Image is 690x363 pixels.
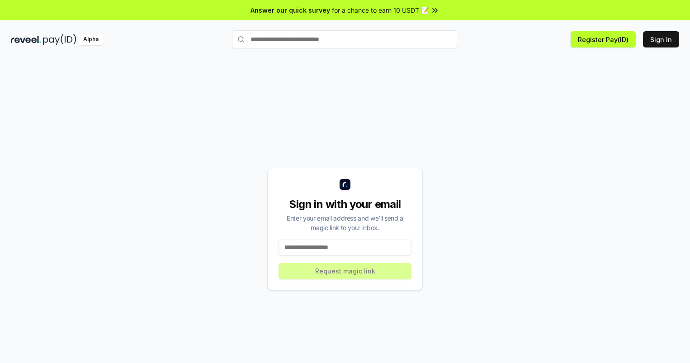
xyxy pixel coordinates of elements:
div: Alpha [78,34,104,45]
span: for a chance to earn 10 USDT 📝 [332,5,429,15]
button: Register Pay(ID) [571,31,636,47]
img: pay_id [43,34,76,45]
span: Answer our quick survey [250,5,330,15]
div: Sign in with your email [279,197,411,212]
button: Sign In [643,31,679,47]
div: Enter your email address and we’ll send a magic link to your inbox. [279,213,411,232]
img: reveel_dark [11,34,41,45]
img: logo_small [340,179,350,190]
